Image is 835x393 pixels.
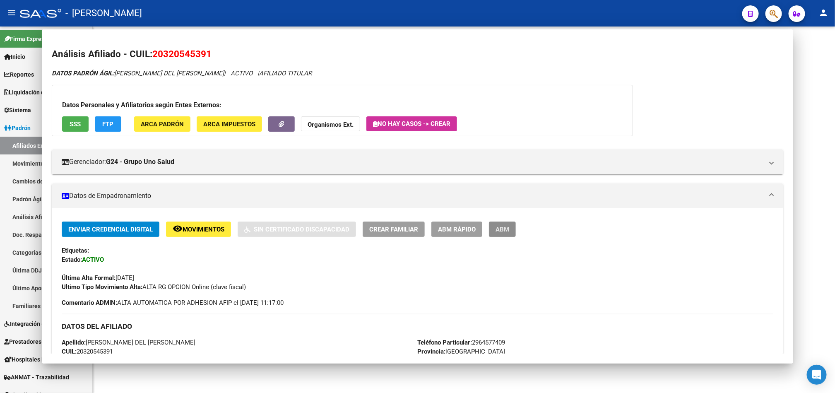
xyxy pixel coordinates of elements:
span: Hospitales Públicos [4,355,64,364]
button: Crear Familiar [363,222,425,237]
span: No hay casos -> Crear [373,120,450,128]
span: ABM Rápido [438,226,476,233]
span: [DATE] [62,274,134,282]
strong: Teléfono Particular: [417,339,472,346]
span: ABM [496,226,509,233]
strong: Comentario ADMIN: [62,299,117,306]
span: 20320545391 [152,48,212,59]
strong: Etiquetas: [62,247,89,254]
span: ARCA Padrón [141,121,184,128]
button: ABM Rápido [431,222,482,237]
span: ANMAT - Trazabilidad [4,373,69,382]
mat-expansion-panel-header: Datos de Empadronamiento [52,183,783,208]
span: ARCA Impuestos [203,121,255,128]
span: Prestadores / Proveedores [4,337,79,346]
span: ALTA RG OPCION Online (clave fiscal) [62,283,246,291]
h2: Análisis Afiliado - CUIL: [52,47,783,61]
button: Sin Certificado Discapacidad [238,222,356,237]
span: Liquidación de Convenios [4,88,77,97]
span: [PERSON_NAME] DEL [PERSON_NAME] [52,70,224,77]
button: No hay casos -> Crear [366,116,457,131]
div: Open Intercom Messenger [807,365,827,385]
span: Crear Familiar [369,226,418,233]
mat-panel-title: Gerenciador: [62,157,763,167]
h3: DATOS DEL AFILIADO [62,322,773,331]
span: [GEOGRAPHIC_DATA] [417,348,505,355]
strong: Última Alta Formal: [62,274,116,282]
button: ARCA Impuestos [197,116,262,132]
strong: Ultimo Tipo Movimiento Alta: [62,283,142,291]
button: ABM [489,222,516,237]
strong: CUIL: [62,348,77,355]
strong: Organismos Ext. [308,121,354,128]
strong: ACTIVO [82,256,104,263]
span: AFILIADO TITULAR [259,70,312,77]
strong: G24 - Grupo Uno Salud [106,157,174,167]
span: Padrón [4,123,31,133]
button: Enviar Credencial Digital [62,222,159,237]
span: Reportes [4,70,34,79]
span: [PERSON_NAME] DEL [PERSON_NAME] [62,339,195,346]
span: ALTA AUTOMATICA POR ADHESION AFIP el [DATE] 11:17:00 [62,298,284,307]
h3: Datos Personales y Afiliatorios según Entes Externos: [62,100,623,110]
span: Sin Certificado Discapacidad [254,226,349,233]
i: | ACTIVO | [52,70,312,77]
mat-expansion-panel-header: Gerenciador:G24 - Grupo Uno Salud [52,149,783,174]
span: Inicio [4,52,25,61]
span: SSS [70,121,81,128]
span: Integración (discapacidad) [4,319,81,328]
span: 2964577409 [417,339,505,346]
button: FTP [95,116,121,132]
strong: Apellido: [62,339,86,346]
mat-icon: person [818,8,828,18]
span: 20320545391 [62,348,113,355]
span: Firma Express [4,34,47,43]
span: Enviar Credencial Digital [68,226,153,233]
button: ARCA Padrón [134,116,190,132]
mat-icon: remove_red_eye [173,224,183,234]
strong: Provincia: [417,348,445,355]
span: FTP [102,121,113,128]
mat-icon: menu [7,8,17,18]
button: Movimientos [166,222,231,237]
button: Organismos Ext. [301,116,360,132]
span: Movimientos [183,226,224,233]
strong: DATOS PADRÓN ÁGIL: [52,70,114,77]
span: - [PERSON_NAME] [65,4,142,22]
span: Sistema [4,106,31,115]
button: SSS [62,116,89,132]
mat-panel-title: Datos de Empadronamiento [62,191,763,201]
strong: Estado: [62,256,82,263]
